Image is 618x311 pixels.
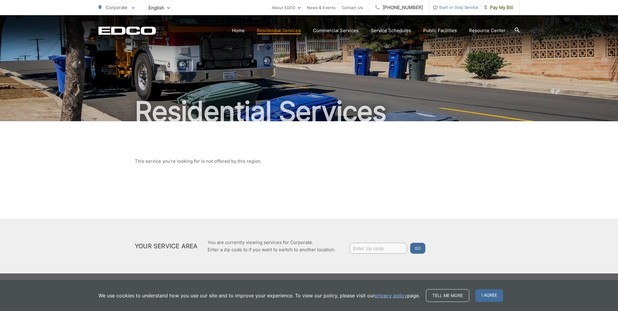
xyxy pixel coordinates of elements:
[469,27,506,34] a: Resource Center
[232,27,245,34] a: Home
[135,242,198,250] h2: Your Service Area
[342,4,363,11] a: Contact Us
[307,4,336,11] a: News & Events
[371,27,411,34] a: Service Schedules
[484,4,513,11] span: Pay My Bill
[313,27,359,34] a: Commercial Services
[410,243,425,254] button: Go
[106,5,128,10] span: Corporate
[272,4,301,11] a: About EDCO
[375,292,407,299] a: privacy policy
[135,158,483,165] p: This service you're looking for is not offered by this region
[350,243,407,254] input: Enter zip code
[98,292,420,299] p: We use cookies to understand how you use our site and to improve your experience. To view our pol...
[98,96,520,127] h2: Residential Services
[208,239,335,253] p: You are currently viewing services for Corporate. Enter a zip code to if you want to switch to an...
[257,27,301,34] a: Residential Services
[475,289,503,302] span: I agree
[426,289,469,302] a: Tell me more
[98,26,156,35] a: EDCD logo. Return to the homepage.
[423,27,457,34] a: Public Facilities
[144,2,174,13] span: English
